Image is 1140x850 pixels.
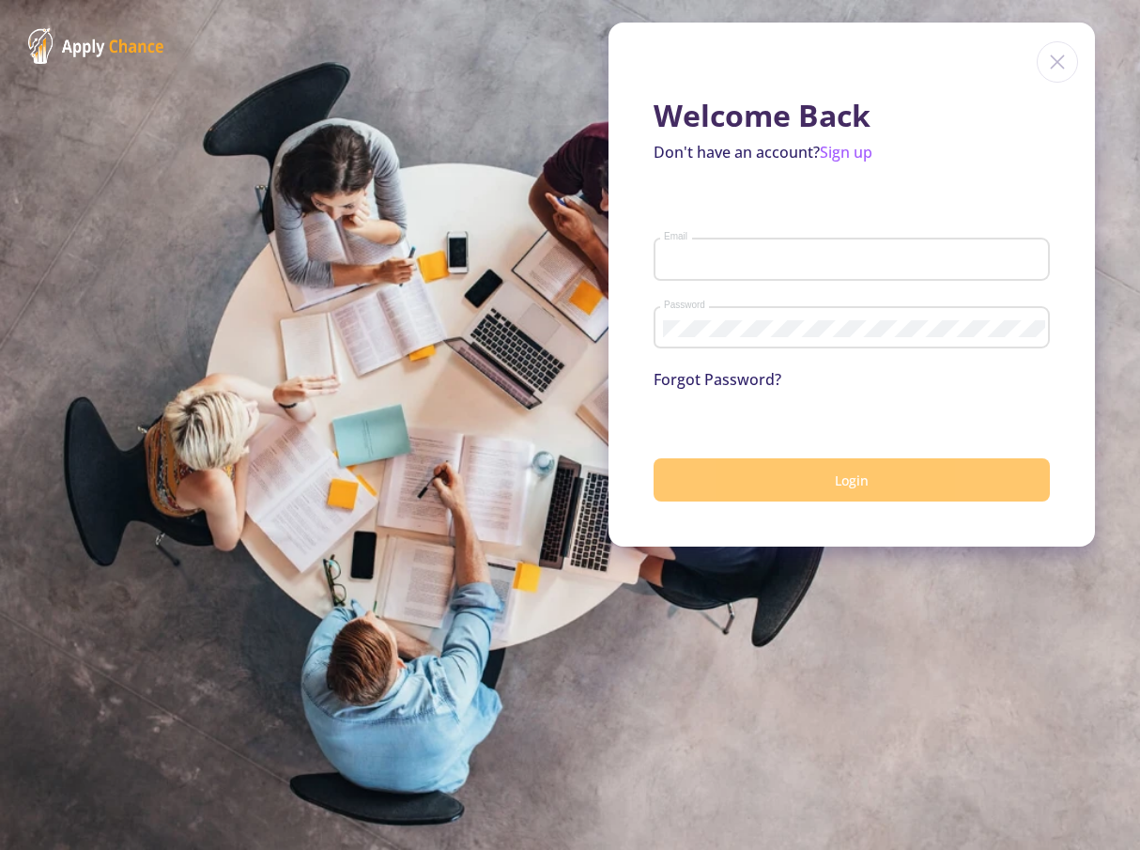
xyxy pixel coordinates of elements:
[835,471,869,489] span: Login
[654,98,1050,133] h1: Welcome Back
[654,141,1050,163] p: Don't have an account?
[654,369,781,390] a: Forgot Password?
[820,142,872,162] a: Sign up
[28,28,164,64] img: ApplyChance Logo
[654,458,1050,502] button: Login
[1037,41,1078,83] img: close icon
